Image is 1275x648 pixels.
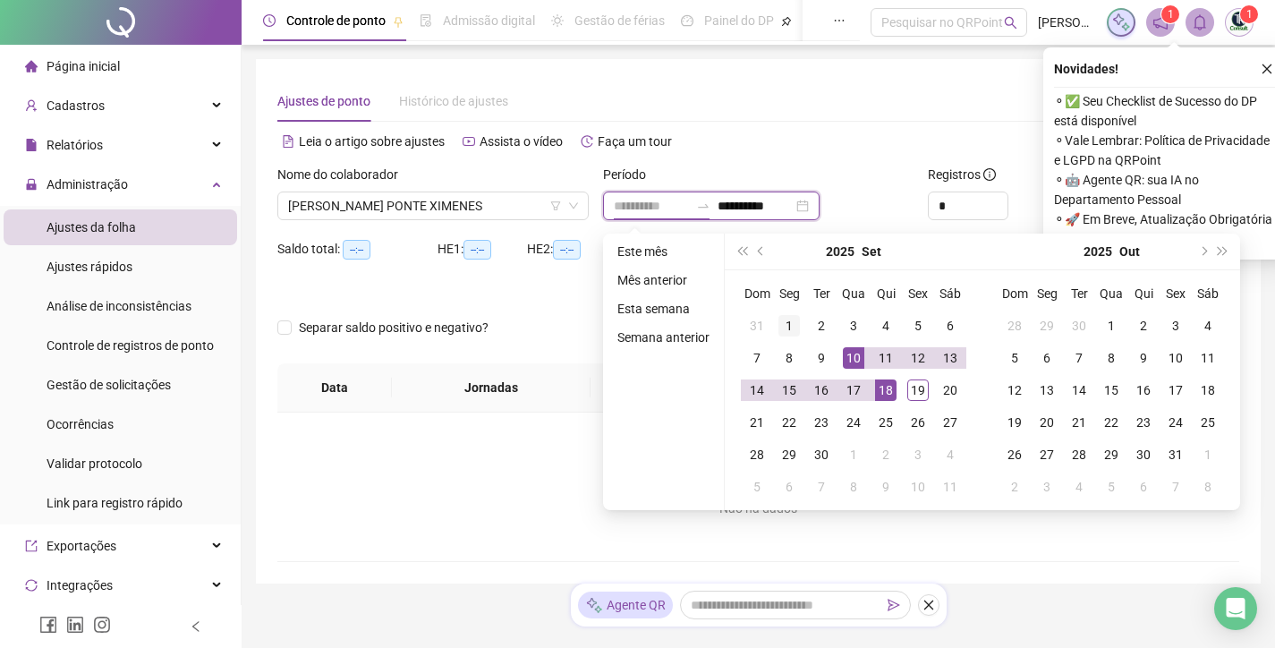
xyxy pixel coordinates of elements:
div: 17 [843,379,864,401]
button: year panel [826,234,854,269]
div: 9 [811,347,832,369]
td: 2025-09-21 [741,406,773,439]
div: 29 [778,444,800,465]
div: 6 [1133,476,1154,498]
button: prev-year [752,234,771,269]
span: notification [1152,14,1169,30]
span: 1 [1246,8,1253,21]
div: 1 [778,315,800,337]
span: send [888,599,900,611]
div: 12 [907,347,929,369]
button: super-next-year [1213,234,1233,269]
span: Separar saldo positivo e negativo? [292,318,496,337]
div: 31 [1165,444,1186,465]
span: bell [1192,14,1208,30]
td: 2025-10-08 [1095,342,1127,374]
span: [PERSON_NAME] [1038,13,1096,32]
div: 13 [939,347,961,369]
div: 3 [1165,315,1186,337]
div: 1 [1197,444,1219,465]
td: 2025-09-05 [902,310,934,342]
td: 2025-09-29 [773,439,805,471]
th: Qui [870,277,902,310]
td: 2025-10-29 [1095,439,1127,471]
td: 2025-10-03 [1160,310,1192,342]
span: Registros [928,165,996,184]
td: 2025-10-23 [1127,406,1160,439]
span: down [568,200,579,211]
div: 14 [1068,379,1090,401]
td: 2025-09-30 [805,439,837,471]
th: Ter [805,277,837,310]
td: 2025-11-07 [1160,471,1192,503]
td: 2025-09-18 [870,374,902,406]
td: 2025-10-22 [1095,406,1127,439]
div: 16 [1133,379,1154,401]
td: 2025-10-07 [805,471,837,503]
td: 2025-09-12 [902,342,934,374]
td: 2025-10-24 [1160,406,1192,439]
span: linkedin [66,616,84,634]
td: 2025-10-03 [902,439,934,471]
td: 2025-10-04 [1192,310,1224,342]
td: 2025-10-31 [1160,439,1192,471]
span: Ajustes de ponto [277,94,370,108]
div: 3 [907,444,929,465]
div: 10 [907,476,929,498]
th: Ter [1063,277,1095,310]
div: 11 [875,347,897,369]
button: super-prev-year [732,234,752,269]
span: info-circle [983,168,996,181]
div: 7 [1068,347,1090,369]
li: Semana anterior [610,327,717,348]
sup: Atualize o seu contato no menu Meus Dados [1240,5,1258,23]
div: 27 [939,412,961,433]
img: sparkle-icon.fc2bf0ac1784a2077858766a79e2daf3.svg [585,596,603,615]
th: Entrada 1 [591,363,714,413]
div: 27 [1036,444,1058,465]
td: 2025-09-04 [870,310,902,342]
span: youtube [463,135,475,148]
div: 7 [811,476,832,498]
td: 2025-10-05 [741,471,773,503]
div: HE 1: [438,239,527,260]
div: 14 [746,379,768,401]
td: 2025-09-14 [741,374,773,406]
div: 30 [1133,444,1154,465]
span: Cadastros [47,98,105,113]
th: Data [277,363,392,413]
sup: 1 [1161,5,1179,23]
div: 12 [1004,379,1025,401]
div: 29 [1101,444,1122,465]
th: Dom [999,277,1031,310]
td: 2025-10-01 [837,439,870,471]
div: 6 [939,315,961,337]
th: Seg [773,277,805,310]
button: next-year [1193,234,1212,269]
td: 2025-10-13 [1031,374,1063,406]
span: Admissão digital [443,13,535,28]
td: 2025-09-30 [1063,310,1095,342]
span: close [922,599,935,611]
img: 69183 [1226,9,1253,36]
span: Ajustes da folha [47,220,136,234]
span: --:-- [553,240,581,260]
div: 5 [907,315,929,337]
span: Controle de ponto [286,13,386,28]
div: 4 [939,444,961,465]
td: 2025-09-15 [773,374,805,406]
div: 16 [811,379,832,401]
td: 2025-10-10 [1160,342,1192,374]
td: 2025-10-14 [1063,374,1095,406]
div: 11 [1197,347,1219,369]
span: sun [551,14,564,27]
div: 24 [843,412,864,433]
label: Nome do colaborador [277,165,410,184]
div: 25 [1197,412,1219,433]
span: Administração [47,177,128,192]
span: filter [550,200,561,211]
span: pushpin [781,16,792,27]
div: 23 [1133,412,1154,433]
span: Ajustes rápidos [47,260,132,274]
span: 1 [1168,8,1174,21]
